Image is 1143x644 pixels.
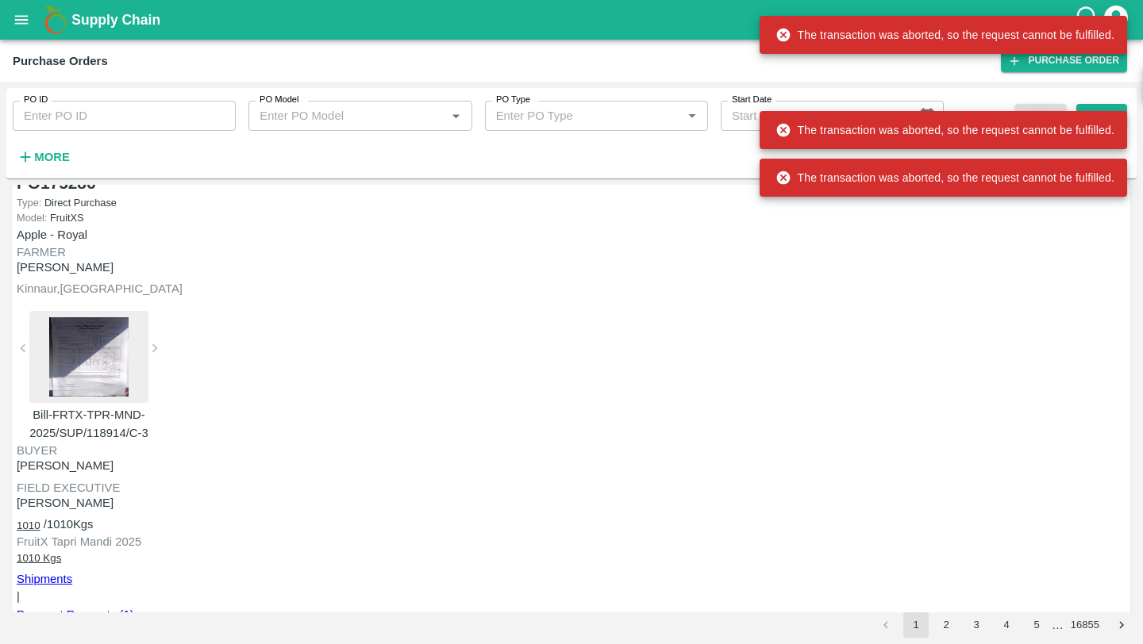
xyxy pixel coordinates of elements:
[260,94,299,106] label: PO Model
[13,144,74,171] button: More
[17,259,1126,276] p: [PERSON_NAME]
[3,2,40,38] button: open drawer
[34,151,70,163] strong: More
[490,105,677,126] input: Enter PO Type
[775,163,1115,192] div: The transaction was aborted, so the request cannot be fulfilled.
[17,444,57,457] span: buyer
[496,94,530,106] label: PO Type
[17,552,61,564] button: 1010 Kgs
[1024,612,1049,638] button: Go to page 5
[17,535,141,548] span: FruitX Tapri Mandi 2025
[17,457,1126,474] p: [PERSON_NAME]
[17,516,1126,533] p: / 1010 Kgs
[721,101,906,131] input: Start Date
[1074,6,1102,34] div: customer-support
[775,21,1115,49] div: The transaction was aborted, so the request cannot be fulfilled.
[1052,616,1064,634] div: …
[17,210,1126,225] p: FruitXS
[253,105,441,126] input: Enter PO Model
[994,612,1019,638] button: Go to page 4
[13,51,108,71] div: Purchase Orders
[17,282,183,295] span: Kinnaur , [GEOGRAPHIC_DATA]
[1066,612,1104,638] button: Go to page 16855
[17,226,1126,243] p: Apple - Royal
[17,212,47,224] span: Model:
[40,4,71,36] img: logo
[17,608,134,621] a: Payment Requests (1)
[775,116,1115,144] div: The transaction was aborted, so the request cannot be fulfilled.
[24,94,48,106] label: PO ID
[17,573,72,585] a: Shipments
[71,9,1074,31] a: Supply Chain
[682,105,702,126] button: Open
[903,612,929,638] button: page 1
[17,197,41,209] span: Type:
[933,612,959,638] button: Go to page 2
[17,494,1126,512] p: [PERSON_NAME]
[17,481,120,494] span: field executive
[17,195,1126,210] p: Direct Purchase
[13,101,236,131] input: Enter PO ID
[732,94,772,106] label: Start Date
[1102,3,1130,36] div: account of current user
[1109,612,1134,638] button: Go to next page
[17,588,1126,605] div: |
[71,12,160,28] b: Supply Chain
[964,612,989,638] button: Go to page 3
[17,246,66,259] span: Farmer
[445,105,466,126] button: Open
[17,519,40,531] button: 1010
[29,406,148,442] p: Bill-FRTX-TPR-MND-2025/SUP/118914/C-3
[871,612,1137,638] nav: pagination navigation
